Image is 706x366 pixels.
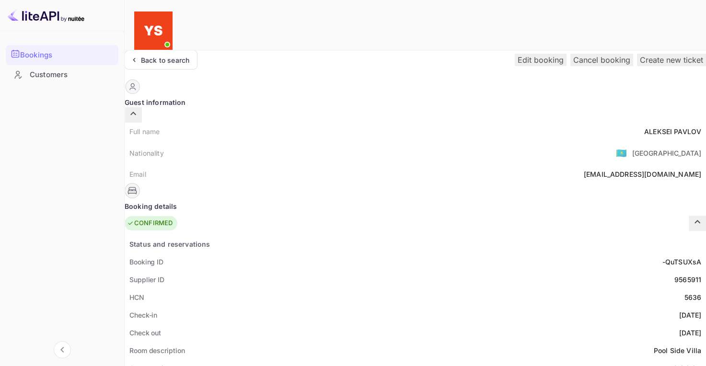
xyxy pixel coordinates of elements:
div: [DATE] [679,328,701,338]
ya-tr-span: [GEOGRAPHIC_DATA] [632,149,701,157]
div: 9565911 [674,274,701,285]
ya-tr-span: Pool Side Villa [654,346,701,355]
button: Collapse navigation [54,341,71,358]
ya-tr-span: Booking details [125,201,177,211]
ya-tr-span: Supplier ID [129,275,164,284]
ya-tr-span: Booking ID [129,258,163,266]
ya-tr-span: CONFIRMED [134,218,173,228]
div: [DATE] [679,310,701,320]
img: LiteAPI logo [8,8,84,23]
ya-tr-span: HCN [129,293,144,301]
span: United States [616,144,627,161]
ya-tr-span: [EMAIL_ADDRESS][DOMAIN_NAME] [584,170,701,178]
button: Create new ticket [637,54,706,66]
ya-tr-span: Cancel booking [573,55,630,65]
div: 5636 [684,292,701,302]
ya-tr-span: Nationality [129,149,164,157]
ya-tr-span: Room description [129,346,185,355]
div: Customers [6,66,118,84]
ya-tr-span: Full name [129,127,160,136]
img: Yandex Support [134,11,173,50]
ya-tr-span: PAVLOV [674,127,701,136]
a: Customers [6,66,118,83]
ya-tr-span: Bookings [20,50,52,61]
ya-tr-span: Edit booking [518,55,564,65]
ya-tr-span: Email [129,170,146,178]
ya-tr-span: Guest information [125,97,186,107]
a: Bookings [6,45,118,64]
ya-tr-span: Status and reservations [129,240,210,248]
button: Edit booking [515,54,567,66]
ya-tr-span: Check out [129,329,161,337]
ya-tr-span: ALEKSEI [644,127,672,136]
ya-tr-span: Back to search [141,56,189,64]
button: Cancel booking [570,54,633,66]
ya-tr-span: Customers [30,69,68,80]
ya-tr-span: -QuTSUXsA [662,258,701,266]
ya-tr-span: Check-in [129,311,157,319]
div: Bookings [6,45,118,65]
ya-tr-span: Create new ticket [640,55,703,65]
ya-tr-span: 🇰🇿 [616,148,627,158]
